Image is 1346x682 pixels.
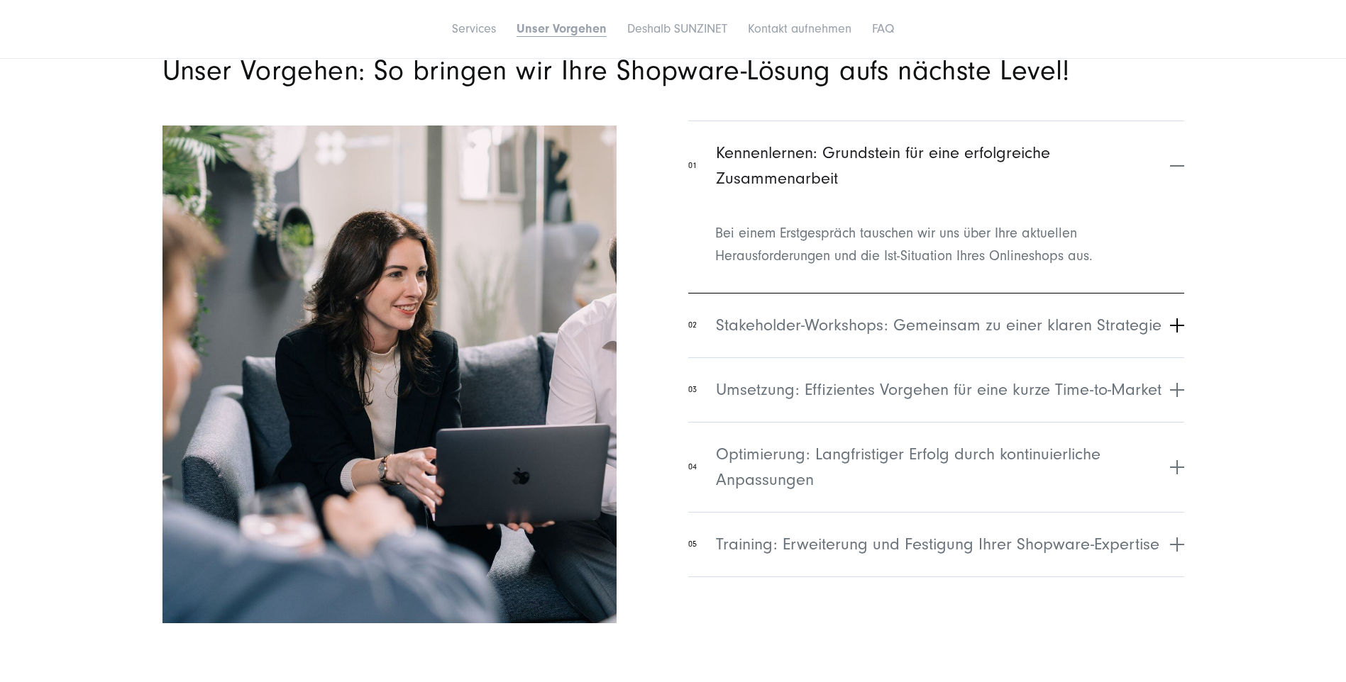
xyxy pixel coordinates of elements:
button: 03Umsetzung: Effizientes Vorgehen für eine kurze Time-to-Market [688,357,1184,422]
span: 02 [688,319,697,332]
span: Umsetzung: Effizientes Vorgehen für eine kurze Time-to-Market [716,377,1162,403]
span: Bei einem Erstgespräch tauschen wir uns über Ihre aktuellen Herausforderungen und die Ist-Situati... [715,225,1093,264]
span: Stakeholder-Workshops: Gemeinsam zu einer klaren Strategie [716,313,1162,338]
button: 04Optimierung: Langfristiger Erfolg durch kontinuierliche Anpassungen [688,422,1184,512]
span: 03 [688,384,697,396]
a: Deshalb SUNZINET [627,21,727,36]
button: 05Training: Erweiterung und Festigung Ihrer Shopware-Expertise [688,512,1184,576]
a: Services [452,21,496,36]
span: Optimierung: Langfristiger Erfolg durch kontinuierliche Anpassungen [716,442,1166,493]
span: Kennenlernen: Grundstein für eine erfolgreiche Zusammenarbeit [716,140,1166,191]
button: 02Stakeholder-Workshops: Gemeinsam zu einer klaren Strategie [688,293,1184,357]
span: 01 [688,160,697,172]
span: 04 [688,461,697,474]
a: Kontakt aufnehmen [748,21,851,36]
a: Unser Vorgehen [517,21,607,36]
h2: Unser Vorgehen: So bringen wir Ihre Shopware-Lösung aufs nächste Level! [162,57,1184,85]
a: FAQ [872,21,894,36]
span: 05 [688,538,697,551]
span: Training: Erweiterung und Festigung Ihrer Shopware-Expertise [716,532,1159,557]
img: Frau hört lächelt und ist im Gespräch, Symbolbild für Kennenlernen [162,125,617,623]
button: 01Kennenlernen: Grundstein für eine erfolgreiche Zusammenarbeit [688,121,1184,211]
